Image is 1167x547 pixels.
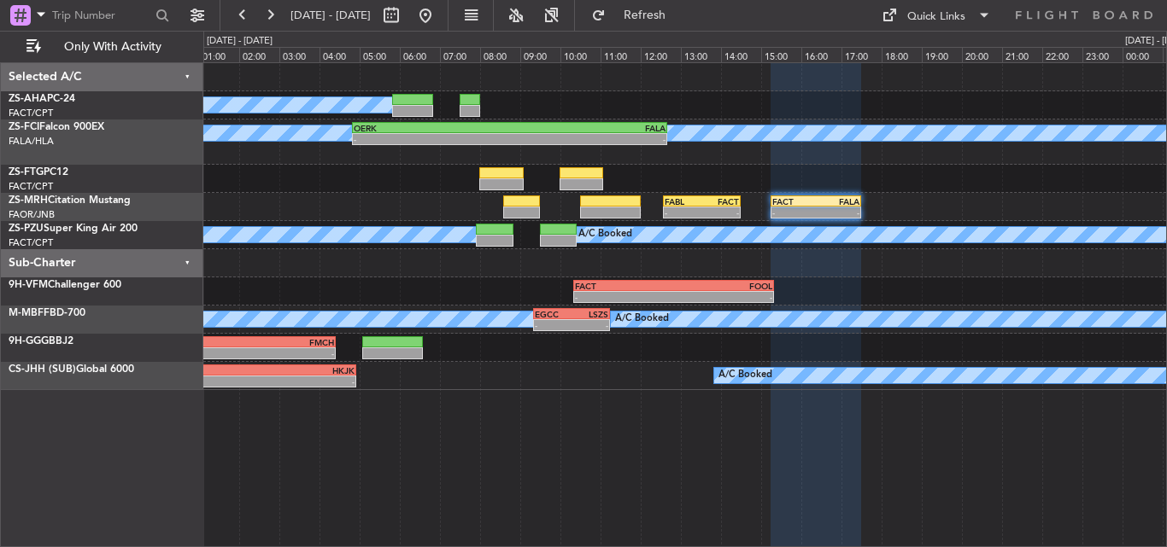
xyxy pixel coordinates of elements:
div: 03:00 [279,47,320,62]
div: 11:00 [601,47,641,62]
span: ZS-MRH [9,195,48,206]
a: 9H-VFMChallenger 600 [9,280,121,290]
div: FALA [816,196,859,207]
div: OERK [354,123,509,133]
div: 18:00 [882,47,922,62]
div: FACT [772,196,816,207]
a: M-MBFFBD-700 [9,308,85,318]
div: FALA [510,123,666,133]
div: 10:00 [560,47,601,62]
div: 06:00 [400,47,440,62]
div: - [702,207,739,218]
span: ZS-FCI [9,122,39,132]
div: FMCH [144,337,334,347]
div: - [194,376,355,387]
div: 04:00 [320,47,360,62]
div: 00:00 [1123,47,1163,62]
div: 19:00 [922,47,962,62]
div: 02:00 [239,47,279,62]
div: EGCC [535,309,572,319]
div: 08:00 [480,47,520,62]
a: ZS-MRHCitation Mustang [9,195,131,206]
div: FOOL [673,281,772,291]
button: Refresh [583,2,686,29]
a: FACT/CPT [9,180,53,193]
div: - [535,320,572,330]
span: Refresh [609,9,681,21]
div: - [510,134,666,144]
div: A/C Booked [578,222,632,247]
div: 13:00 [681,47,721,62]
span: ZS-PZU [9,224,44,234]
div: - [144,348,334,358]
div: 16:00 [801,47,842,62]
div: 07:00 [440,47,480,62]
a: ZS-PZUSuper King Air 200 [9,224,138,234]
div: HKJK [194,365,355,375]
div: FACT [575,281,674,291]
div: A/C Booked [615,306,669,332]
a: ZS-FCIFalcon 900EX [9,122,104,132]
div: - [575,292,674,302]
a: FAOR/JNB [9,208,55,221]
div: 09:00 [520,47,560,62]
div: 22:00 [1042,47,1082,62]
a: ZS-FTGPC12 [9,167,68,177]
div: FABL [665,196,701,207]
span: 9H-GGG [9,336,49,346]
span: CS-JHH (SUB) [9,364,76,375]
div: - [816,207,859,218]
span: ZS-AHA [9,94,47,104]
span: Only With Activity [44,41,180,53]
div: 01:00 [199,47,239,62]
button: Only With Activity [19,33,185,61]
div: - [354,134,509,144]
div: - [572,320,608,330]
span: M-MBFF [9,308,50,318]
div: 20:00 [962,47,1002,62]
div: 21:00 [1002,47,1042,62]
div: 05:00 [360,47,400,62]
a: CS-JHH (SUB)Global 6000 [9,364,134,375]
input: Trip Number [52,3,150,28]
span: 9H-VFM [9,280,48,290]
span: [DATE] - [DATE] [290,8,371,23]
a: ZS-AHAPC-24 [9,94,75,104]
div: LSZS [572,309,608,319]
div: - [665,207,701,218]
div: - [772,207,816,218]
div: - [673,292,772,302]
div: [DATE] - [DATE] [207,34,273,49]
a: 9H-GGGBBJ2 [9,336,73,346]
a: FALA/HLA [9,135,54,148]
div: 17:00 [842,47,882,62]
div: A/C Booked [718,363,772,388]
div: FACT [702,196,739,207]
span: ZS-FTG [9,167,44,177]
div: 15:00 [761,47,801,62]
div: 14:00 [721,47,761,62]
div: 23:00 [1082,47,1123,62]
a: FACT/CPT [9,236,53,249]
a: FACT/CPT [9,107,53,119]
div: 12:00 [641,47,681,62]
